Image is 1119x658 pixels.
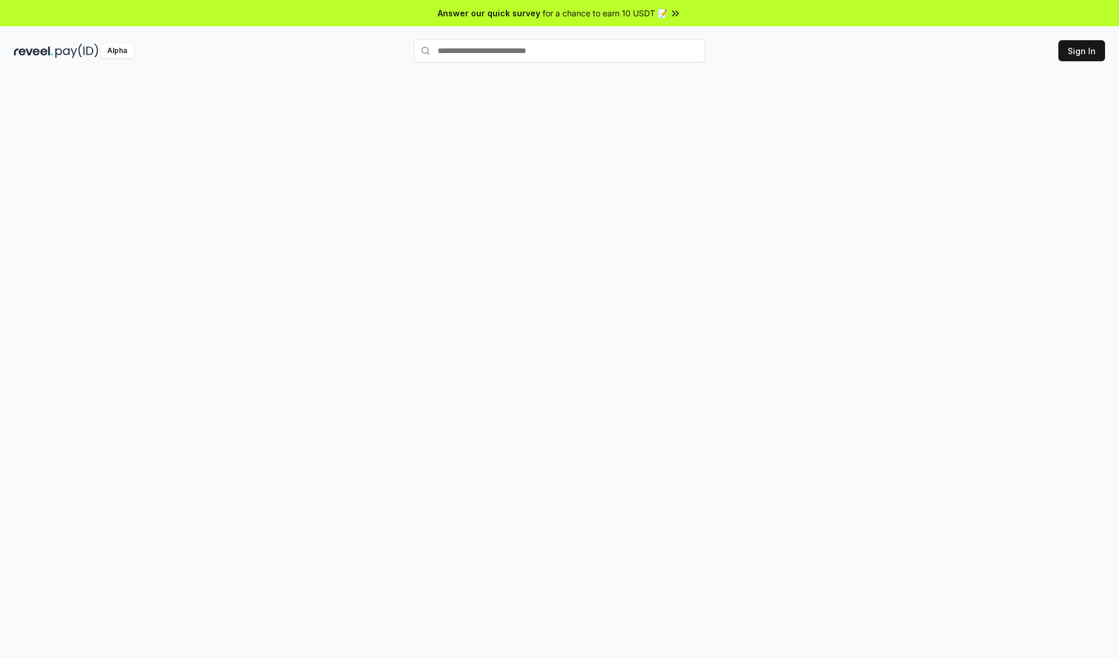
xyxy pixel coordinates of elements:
div: Alpha [101,44,133,58]
img: reveel_dark [14,44,53,58]
span: Answer our quick survey [438,7,540,19]
button: Sign In [1058,40,1105,61]
img: pay_id [55,44,98,58]
span: for a chance to earn 10 USDT 📝 [543,7,667,19]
